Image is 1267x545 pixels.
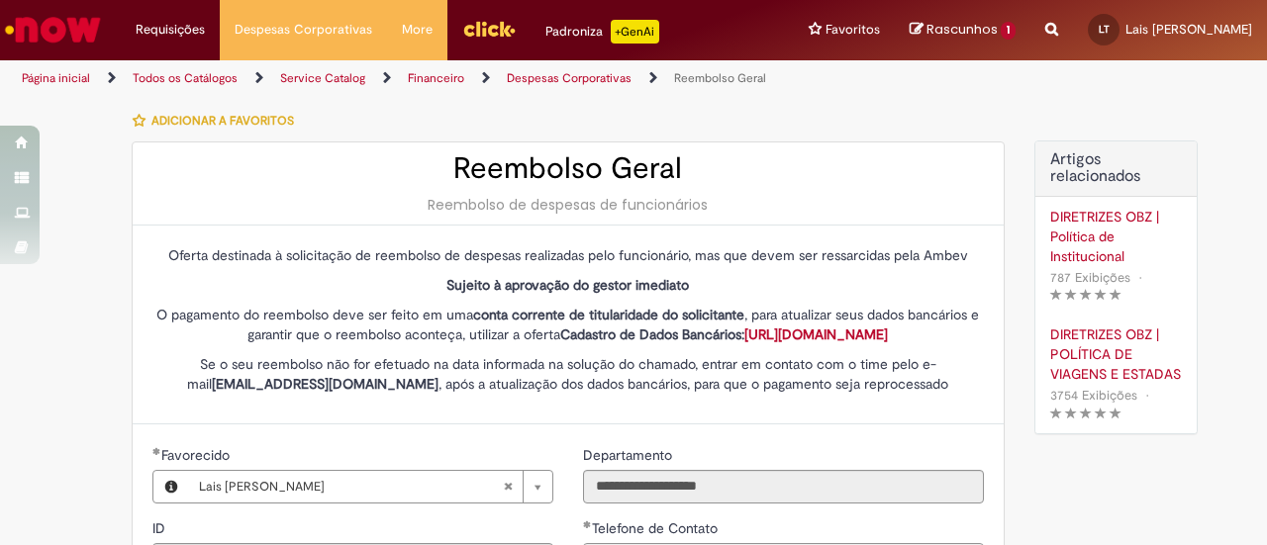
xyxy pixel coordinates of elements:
span: Lais [PERSON_NAME] [199,471,503,502]
a: Lais [PERSON_NAME]Limpar campo Favorecido [189,471,552,502]
span: • [1134,264,1146,291]
span: Adicionar a Favoritos [151,113,294,129]
input: Departamento [583,470,984,503]
span: 3754 Exibições [1050,387,1137,404]
label: Somente leitura - Departamento [583,445,676,465]
span: Obrigatório Preenchido [152,447,161,455]
span: Necessários - Favorecido [161,446,234,464]
h2: Reembolso Geral [152,152,984,185]
span: Somente leitura - ID [152,519,169,537]
span: Requisições [136,20,205,40]
label: Somente leitura - ID [152,518,169,538]
strong: conta corrente de titularidade do solicitante [473,306,744,323]
a: Página inicial [22,70,90,86]
a: Reembolso Geral [674,70,766,86]
abbr: Limpar campo Favorecido [493,471,523,502]
img: click_logo_yellow_360x200.png [462,14,516,44]
span: 1 [1001,22,1016,40]
span: Rascunhos [926,20,998,39]
a: Despesas Corporativas [507,70,632,86]
span: Despesas Corporativas [235,20,372,40]
span: Somente leitura - Departamento [583,446,676,464]
span: LT [1099,23,1110,36]
span: • [1141,382,1153,409]
p: +GenAi [611,20,659,44]
a: [URL][DOMAIN_NAME] [744,325,888,343]
button: Adicionar a Favoritos [132,100,305,141]
a: Todos os Catálogos [133,70,238,86]
span: Favoritos [826,20,880,40]
strong: [EMAIL_ADDRESS][DOMAIN_NAME] [212,375,439,393]
span: Lais [PERSON_NAME] [1125,21,1252,38]
strong: Cadastro de Dados Bancários: [560,325,888,343]
a: Financeiro [408,70,464,86]
div: Reembolso de despesas de funcionários [152,195,984,215]
span: Telefone de Contato [592,519,722,537]
p: Oferta destinada à solicitação de reembolso de despesas realizadas pelo funcionário, mas que deve... [152,245,984,265]
ul: Trilhas de página [15,60,829,97]
span: More [402,20,433,40]
a: Service Catalog [280,70,365,86]
span: Obrigatório Preenchido [583,520,592,528]
strong: Sujeito à aprovação do gestor imediato [446,276,689,294]
button: Favorecido, Visualizar este registro Lais Franquilino Tomaz [153,471,189,502]
a: Rascunhos [910,21,1016,40]
a: DIRETRIZES OBZ | Política de Institucional [1050,207,1182,266]
div: Padroniza [545,20,659,44]
span: 787 Exibições [1050,269,1130,286]
p: Se o seu reembolso não for efetuado na data informada na solução do chamado, entrar em contato co... [152,354,984,394]
img: ServiceNow [2,10,104,49]
p: O pagamento do reembolso deve ser feito em uma , para atualizar seus dados bancários e garantir q... [152,305,984,344]
a: DIRETRIZES OBZ | POLÍTICA DE VIAGENS E ESTADAS [1050,324,1182,384]
h3: Artigos relacionados [1050,151,1182,186]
